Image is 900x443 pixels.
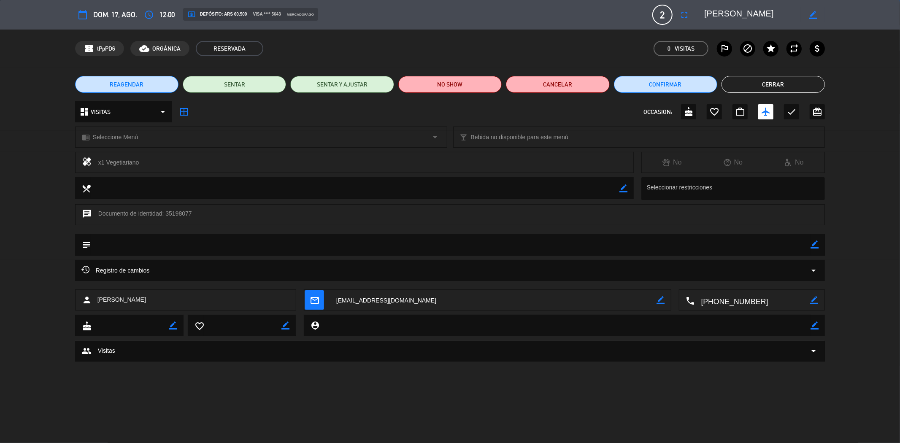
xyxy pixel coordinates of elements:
[187,10,247,19] span: Depósito: ARS 60.500
[152,44,181,54] span: ORGÁNICA
[82,157,92,168] i: healing
[98,346,115,356] span: Visitas
[812,107,822,117] i: card_giftcard
[310,321,319,330] i: person_pin
[310,295,319,305] i: mail_outline
[93,132,138,142] span: Seleccione Menú
[614,76,717,93] button: Confirmar
[766,43,776,54] i: star
[84,43,94,54] span: confirmation_number
[811,321,819,330] i: border_color
[139,43,149,54] i: cloud_done
[808,346,819,356] span: arrow_drop_down
[75,204,825,225] div: Documento de identidad: 35198077
[196,41,263,56] span: RESERVADA
[97,295,146,305] span: [PERSON_NAME]
[93,9,137,21] span: dom. 17, ago.
[703,157,763,168] div: No
[75,76,178,93] button: REAGENDAR
[287,12,314,17] span: mercadopago
[709,107,719,117] i: favorite_border
[81,346,92,356] span: group
[158,107,168,117] i: arrow_drop_down
[643,107,672,117] span: OCCASION:
[79,107,89,117] i: dashboard
[677,7,692,22] button: fullscreen
[811,240,819,249] i: border_color
[82,295,92,305] i: person
[668,44,670,54] span: 0
[764,157,824,168] div: No
[159,9,175,21] span: 12:00
[144,10,154,20] i: access_time
[110,80,143,89] span: REAGENDAR
[642,157,703,168] div: No
[179,107,189,117] i: border_all
[430,132,441,142] i: arrow_drop_down
[183,76,286,93] button: SENTAR
[169,321,177,330] i: border_color
[82,133,90,141] i: chrome_reader_mode
[810,296,818,304] i: border_color
[471,132,568,142] span: Bebida no disponible para este menú
[82,209,92,221] i: chat
[195,321,204,330] i: favorite_border
[812,43,822,54] i: attach_money
[81,184,91,193] i: local_dining
[675,44,695,54] em: Visitas
[684,107,694,117] i: cake
[722,76,825,93] button: Cerrar
[652,5,673,25] span: 2
[78,10,88,20] i: calendar_today
[808,265,819,276] i: arrow_drop_down
[619,184,627,192] i: border_color
[789,43,799,54] i: repeat
[809,11,817,19] i: border_color
[75,7,90,22] button: calendar_today
[290,76,394,93] button: SENTAR Y AJUSTAR
[657,296,665,304] i: border_color
[81,240,91,249] i: subject
[460,133,468,141] i: local_bar
[761,107,771,117] i: airplanemode_active
[679,10,689,20] i: fullscreen
[743,43,753,54] i: block
[141,7,157,22] button: access_time
[281,321,289,330] i: border_color
[786,107,797,117] i: check
[91,107,111,117] span: VISITAS
[187,10,196,19] i: local_atm
[81,265,150,276] span: Registro de cambios
[98,157,627,168] div: x1 Vegetiariano
[506,76,609,93] button: Cancelar
[82,321,91,330] i: cake
[686,296,695,305] i: local_phone
[735,107,745,117] i: work_outline
[97,44,115,54] span: tPpPD6
[719,43,730,54] i: outlined_flag
[398,76,502,93] button: NO SHOW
